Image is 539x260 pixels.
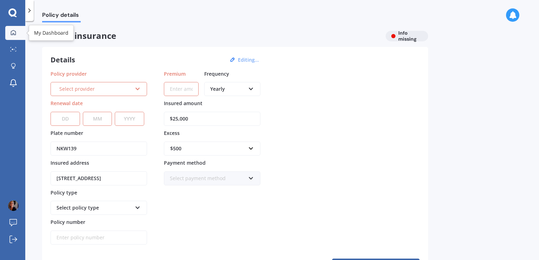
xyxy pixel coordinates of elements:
[51,130,83,136] span: Plate number
[164,130,180,136] span: Excess
[204,70,229,77] span: Frequency
[164,82,199,96] input: Enter amount
[170,145,246,152] div: $500
[164,112,260,126] input: Enter amount
[51,100,83,107] span: Renewal date
[51,171,147,185] input: Enter address
[164,70,186,77] span: Premium
[56,204,132,212] div: Select policy type
[170,175,245,182] div: Select payment method
[51,55,75,64] h3: Details
[34,29,68,36] div: My Dashboard
[8,200,19,211] img: AOh14GjIUNZ8PkUmIE8Dp2gIO3HnRK1AAI6jx8jQCwr41g=s96-c
[51,142,147,156] input: Enter plate number
[42,31,380,41] span: Vehicle insurance
[51,70,87,77] span: Policy provider
[51,189,77,196] span: Policy type
[210,85,245,93] div: Yearly
[236,57,261,63] button: Editing...
[164,159,206,166] span: Payment method
[42,12,81,21] span: Policy details
[59,85,132,93] div: Select provider
[51,219,85,225] span: Policy number
[164,100,202,107] span: Insured amount
[51,231,147,245] input: Enter policy number
[51,159,89,166] span: Insured address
